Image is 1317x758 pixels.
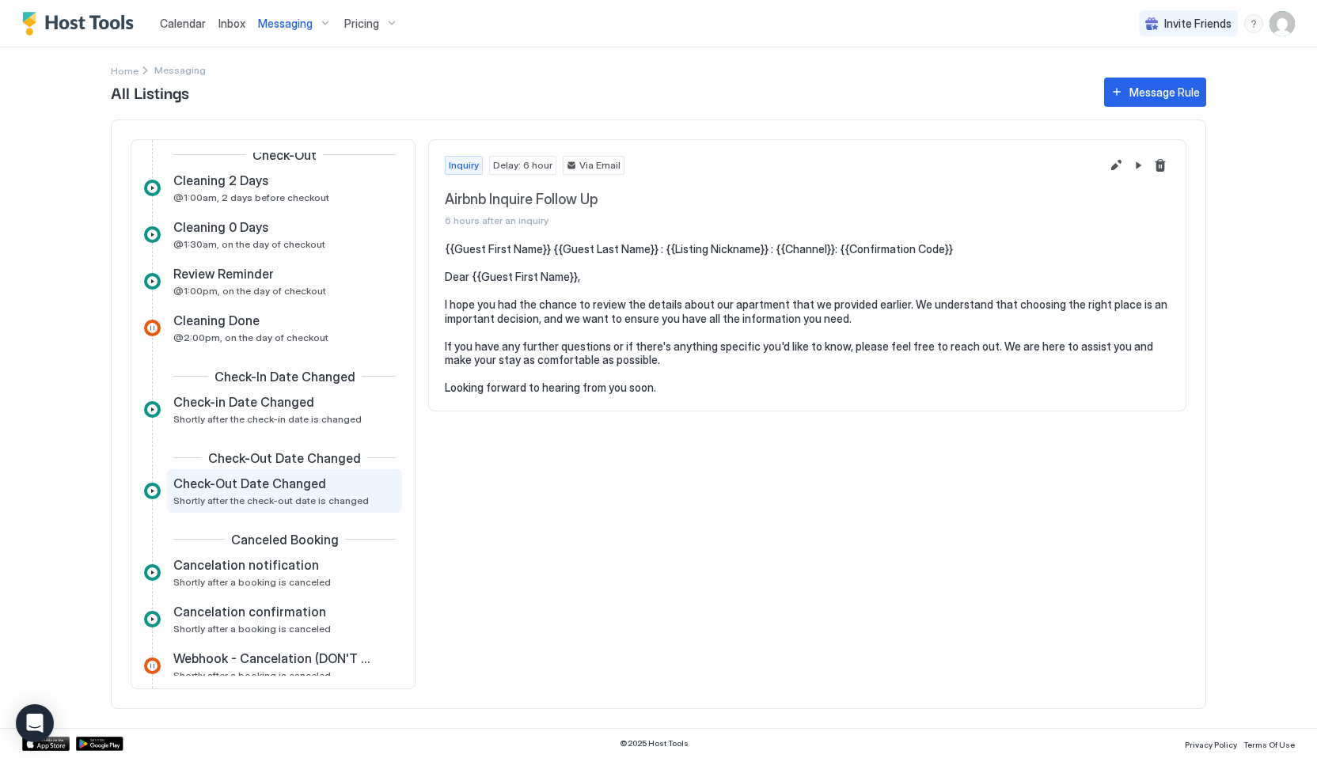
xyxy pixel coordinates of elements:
span: Cleaning Done [173,313,260,328]
a: Host Tools Logo [22,12,141,36]
span: Check-In Date Changed [214,369,355,385]
pre: {{Guest First Name}} {{Guest Last Name}} : {{Listing Nickname}} : {{Channel}}: {{Confirmation Cod... [445,242,1170,395]
span: Shortly after the check-in date is changed [173,413,362,425]
span: Cleaning 0 Days [173,219,268,235]
span: All Listings [111,80,1088,104]
span: Delay: 6 hour [493,158,552,172]
a: App Store [22,737,70,751]
span: @1:30am, on the day of checkout [173,238,325,250]
span: Calendar [160,17,206,30]
div: Breadcrumb [111,62,139,78]
span: Review Reminder [173,266,274,282]
span: © 2025 Host Tools [620,738,689,749]
span: Airbnb Inquire Follow Up [445,191,1100,209]
span: Cancelation confirmation [173,604,326,620]
a: Calendar [160,15,206,32]
span: Shortly after a booking is canceled [173,669,331,681]
div: User profile [1270,11,1295,36]
div: menu [1244,14,1263,33]
span: @2:00pm, on the day of checkout [173,332,328,343]
span: Breadcrumb [154,64,206,76]
button: Delete message rule [1151,156,1170,175]
a: Google Play Store [76,737,123,751]
button: Message Rule [1104,78,1206,107]
button: Edit message rule [1106,156,1125,175]
a: Inbox [218,15,245,32]
a: Privacy Policy [1185,735,1237,752]
span: Shortly after a booking is canceled [173,623,331,635]
span: Messaging [258,17,313,31]
span: Shortly after the check-out date is changed [173,495,369,506]
span: @1:00pm, on the day of checkout [173,285,326,297]
span: Check-in Date Changed [173,394,314,410]
span: Canceled Booking [231,532,339,548]
span: Invite Friends [1164,17,1232,31]
span: Privacy Policy [1185,740,1237,749]
span: Via Email [579,158,621,172]
span: Pricing [344,17,379,31]
span: Terms Of Use [1243,740,1295,749]
span: Inquiry [449,158,479,172]
button: Pause Message Rule [1129,156,1148,175]
span: Home [111,65,139,77]
span: Webhook - Cancelation (DON'T REMOVE) [173,650,370,666]
a: Terms Of Use [1243,735,1295,752]
span: Cleaning 2 Days [173,172,268,188]
span: @1:00am, 2 days before checkout [173,191,329,203]
a: Home [111,62,139,78]
div: Open Intercom Messenger [16,704,54,742]
span: Cancelation notification [173,557,319,573]
span: Check-Out Date Changed [208,450,361,466]
span: 6 hours after an inquiry [445,214,1100,226]
span: Check-Out Date Changed [173,476,326,491]
div: Message Rule [1129,84,1200,100]
span: Inbox [218,17,245,30]
span: Shortly after a booking is canceled [173,576,331,588]
span: Check-Out [252,147,317,163]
